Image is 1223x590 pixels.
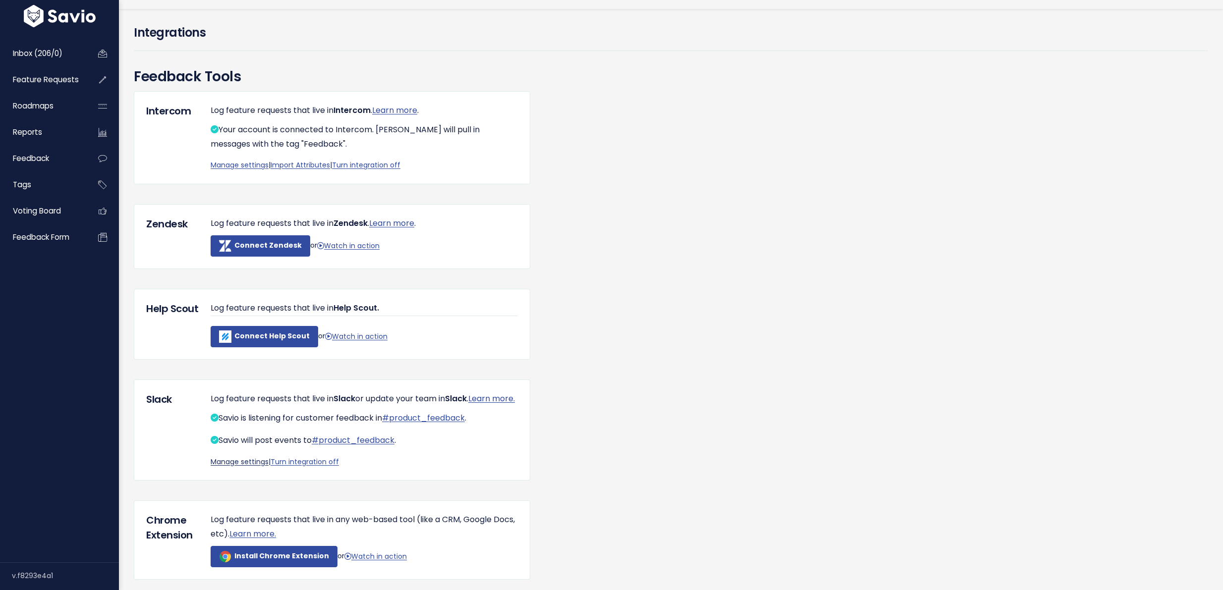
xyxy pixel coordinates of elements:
[2,42,82,65] a: Inbox (206/0)
[146,392,196,407] h5: Slack
[2,68,82,91] a: Feature Requests
[146,216,196,231] h5: Zendesk
[211,123,518,152] p: Your account is connected to Intercom. [PERSON_NAME] will pull in messages with the tag "Feedback".
[445,393,467,404] span: Slack
[271,457,339,467] a: Turn integration off
[13,127,42,137] span: Reports
[382,412,465,424] a: #product_feedback
[211,160,269,170] a: Manage settings
[219,330,231,343] img: helpscout-icon-white-800.7d884a5e14b2.png
[134,66,1208,87] h3: Feedback Tools
[317,241,380,251] a: Watch in action
[211,546,337,567] a: Install Chrome Extension
[211,456,518,468] p: |
[12,563,119,589] div: v.f8293e4a1
[13,48,62,58] span: Inbox (206/0)
[2,173,82,196] a: Tags
[229,528,276,539] a: Learn more.
[211,457,269,467] a: Manage settings
[211,326,318,347] a: Connect Help Scout
[21,5,98,27] img: logo-white.9d6f32f41409.svg
[2,121,82,144] a: Reports
[372,105,417,116] a: Learn more
[369,217,414,229] a: Learn more
[146,301,196,316] h5: Help Scout
[211,301,518,316] p: Log feature requests that live in
[13,232,69,242] span: Feedback form
[13,101,54,111] span: Roadmaps
[13,153,49,163] span: Feedback
[334,217,368,229] span: Zendesk
[134,24,1208,42] h4: Integrations
[211,411,518,426] p: Savio is listening for customer feedback in .
[211,433,518,448] p: Savio will post events to .
[211,513,518,541] p: Log feature requests that live in any web-based tool (like a CRM, Google Docs, etc).
[211,216,518,231] p: Log feature requests that live in . .
[211,392,518,406] p: Log feature requests that live in or update your team in .
[2,226,82,249] a: Feedback form
[211,546,518,567] p: or
[2,200,82,222] a: Voting Board
[13,179,31,190] span: Tags
[211,235,508,257] form: or
[234,551,329,561] b: Install Chrome Extension
[468,393,515,404] a: Learn more.
[344,551,407,561] a: Watch in action
[234,331,310,341] b: Connect Help Scout
[312,434,394,446] a: #product_feedback
[146,513,196,542] h5: Chrome Extension
[13,206,61,216] span: Voting Board
[211,235,310,257] button: Connect Zendesk
[146,104,196,118] h5: Intercom
[334,302,379,314] span: Help Scout.
[13,74,79,85] span: Feature Requests
[2,147,82,170] a: Feedback
[271,160,330,170] a: Import Attributes
[334,393,355,404] span: Slack
[211,326,518,347] p: or
[234,241,302,251] b: Connect Zendesk
[219,240,231,252] img: zendesk-icon-white.cafc32ec9a01.png
[334,105,371,116] span: Intercom
[325,331,388,341] a: Watch in action
[219,550,231,563] img: chrome_icon_color-200x200.c40245578546.png
[332,160,400,170] a: Turn integration off
[211,159,518,171] p: | |
[2,95,82,117] a: Roadmaps
[211,104,518,118] p: Log feature requests that live in . .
